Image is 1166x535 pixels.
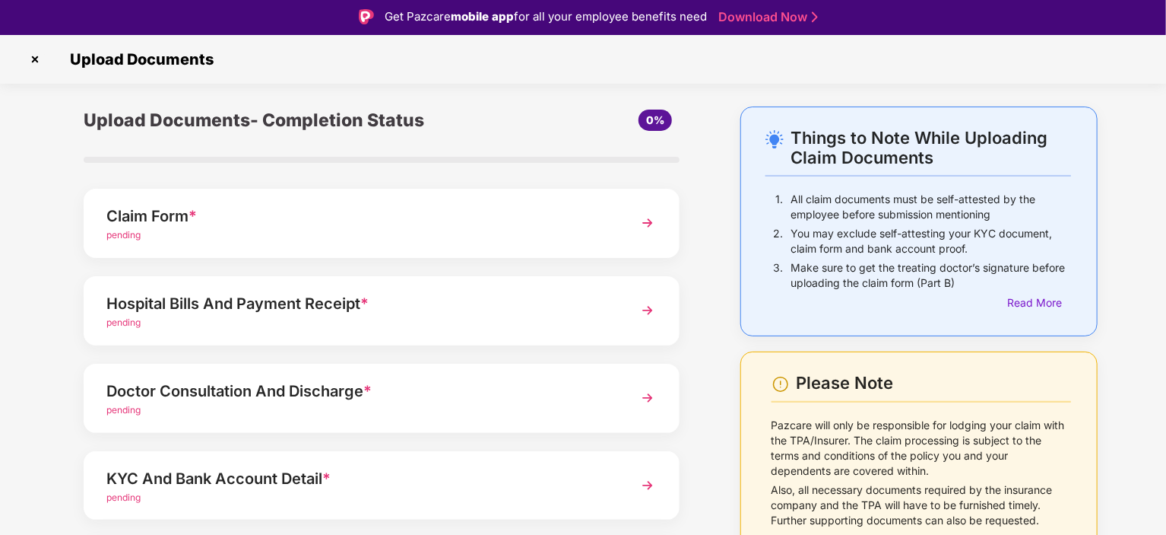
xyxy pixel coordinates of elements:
div: Read More [1007,295,1071,311]
div: Doctor Consultation And Discharge [106,379,610,403]
p: You may exclude self-attesting your KYC document, claim form and bank account proof. [791,226,1071,256]
img: Stroke [812,9,818,25]
p: Also, all necessary documents required by the insurance company and the TPA will have to be furni... [772,482,1071,528]
span: Upload Documents [55,50,221,68]
span: pending [106,404,141,416]
p: Make sure to get the treating doctor’s signature before uploading the claim form (Part B) [791,260,1071,291]
img: svg+xml;base64,PHN2ZyBpZD0iTmV4dCIgeG1sbnM9Imh0dHA6Ly93d3cudzMub3JnLzIwMDAvc3ZnIiB3aWR0aD0iMzYiIG... [634,209,661,237]
img: Logo [359,9,374,24]
img: svg+xml;base64,PHN2ZyBpZD0iTmV4dCIgeG1sbnM9Imh0dHA6Ly93d3cudzMub3JnLzIwMDAvc3ZnIiB3aWR0aD0iMzYiIG... [634,297,661,324]
img: svg+xml;base64,PHN2ZyBpZD0iV2FybmluZ18tXzI0eDI0IiBkYXRhLW5hbWU9Ildhcm5pbmcgLSAyNHgyNCIgeG1sbnM9Im... [772,375,790,393]
div: Things to Note While Uploading Claim Documents [791,128,1071,167]
div: Please Note [797,373,1071,393]
span: 0% [646,113,664,126]
img: svg+xml;base64,PHN2ZyBpZD0iQ3Jvc3MtMzJ4MzIiIHhtbG5zPSJodHRwOi8vd3d3LnczLm9yZy8yMDAwL3N2ZyIgd2lkdG... [23,47,47,72]
div: Claim Form [106,204,610,228]
img: svg+xml;base64,PHN2ZyB4bWxucz0iaHR0cDovL3d3dy53My5vcmcvMjAwMC9zdmciIHdpZHRoPSIyNC4wOTMiIGhlaWdodD... [765,130,784,148]
strong: mobile app [451,9,514,24]
p: All claim documents must be self-attested by the employee before submission mentioning [791,192,1071,222]
p: 1. [775,192,783,222]
span: pending [106,317,141,328]
p: Pazcare will only be responsible for lodging your claim with the TPA/Insurer. The claim processin... [772,418,1071,479]
div: KYC And Bank Account Detail [106,467,610,491]
p: 2. [773,226,783,256]
span: pending [106,229,141,240]
div: Get Pazcare for all your employee benefits need [385,8,707,26]
img: svg+xml;base64,PHN2ZyBpZD0iTmV4dCIgeG1sbnM9Imh0dHA6Ly93d3cudzMub3JnLzIwMDAvc3ZnIiB3aWR0aD0iMzYiIG... [634,384,661,412]
p: 3. [773,260,783,291]
div: Upload Documents- Completion Status [84,107,480,134]
img: svg+xml;base64,PHN2ZyBpZD0iTmV4dCIgeG1sbnM9Imh0dHA6Ly93d3cudzMub3JnLzIwMDAvc3ZnIiB3aWR0aD0iMzYiIG... [634,472,661,499]
div: Hospital Bills And Payment Receipt [106,291,610,316]
a: Download Now [718,9,813,25]
span: pending [106,492,141,503]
